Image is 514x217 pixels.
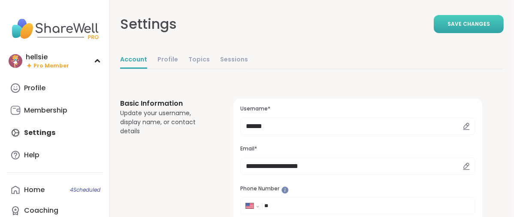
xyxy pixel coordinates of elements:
a: Home4Scheduled [7,180,103,200]
a: Sessions [220,52,248,69]
div: Coaching [24,206,58,215]
h3: Basic Information [120,98,213,109]
h3: Phone Number [240,185,475,193]
div: Settings [120,14,177,34]
div: Home [24,185,45,195]
span: Pro Member [33,62,69,70]
div: Update your username, display name, or contact details [120,109,213,136]
div: Membership [24,106,67,115]
img: hellsie [9,54,22,68]
iframe: Spotlight [281,186,289,194]
h3: Username* [240,105,475,113]
div: Help [24,150,39,160]
span: Save Changes [447,20,490,28]
img: ShareWell Nav Logo [7,14,103,44]
h3: Email* [240,145,475,153]
a: Profile [7,78,103,98]
span: 4 Scheduled [70,186,100,193]
a: Membership [7,100,103,121]
div: Profile [24,83,45,93]
a: Help [7,145,103,165]
div: hellsie [26,52,69,62]
button: Save Changes [434,15,504,33]
a: Profile [157,52,178,69]
a: Topics [188,52,210,69]
a: Account [120,52,147,69]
